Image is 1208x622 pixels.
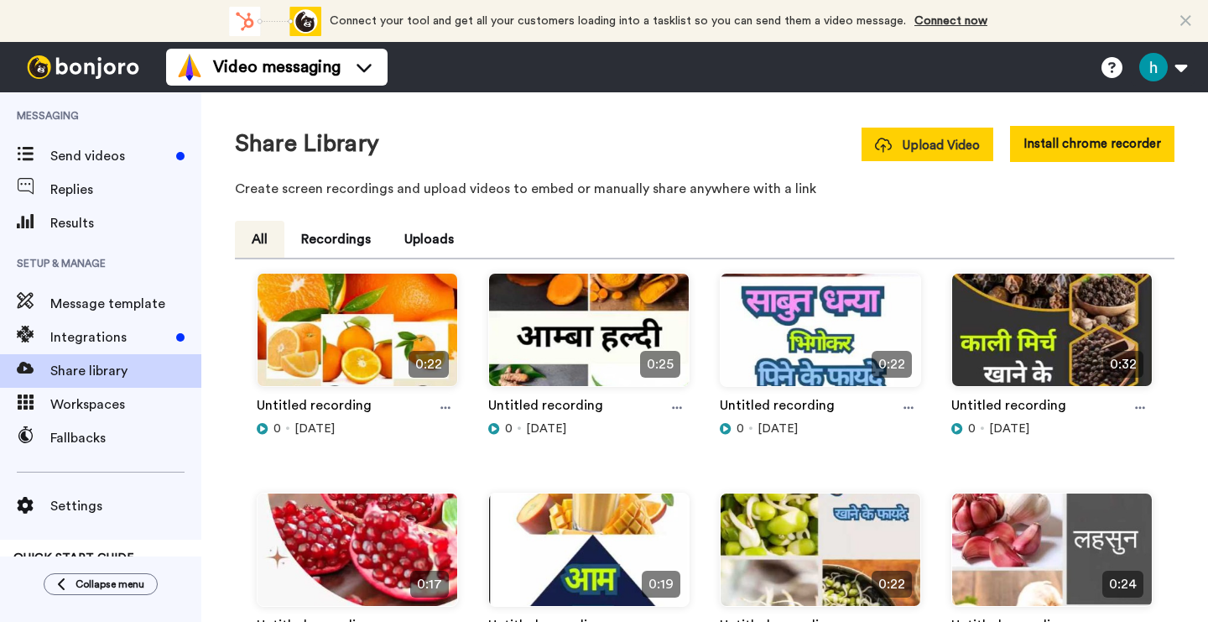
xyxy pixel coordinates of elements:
[505,421,513,437] span: 0
[721,494,920,620] img: b2e0bc80-a3ba-4052-9ff5-63c4ca644792_thumbnail_source_1754021707.jpg
[914,15,987,27] a: Connect now
[50,213,201,233] span: Results
[20,55,146,79] img: bj-logo-header-white.svg
[258,494,457,620] img: 2981c65a-e11e-4644-85b6-c65ecb4a0a02_thumbnail_source_1754281234.jpg
[235,179,1174,199] p: Create screen recordings and upload videos to embed or manually share anywhere with a link
[1010,126,1174,162] button: Install chrome recorder
[273,421,281,437] span: 0
[257,395,372,421] a: Untitled recording
[489,494,689,620] img: 14d411e4-f9a4-4cb3-8a0c-608303c1d1df_thumbnail_source_1754107840.jpg
[952,274,1152,400] img: 8cff3b20-65bc-4523-bb35-ae7157f2ce53_thumbnail_source_1754367343.jpg
[968,421,976,437] span: 0
[951,421,1153,437] div: [DATE]
[1102,571,1143,598] span: 0:24
[872,351,912,378] span: 0:22
[213,55,341,79] span: Video messaging
[235,221,284,258] button: All
[13,552,134,564] span: QUICK START GUIDE
[50,146,169,166] span: Send videos
[50,361,201,381] span: Share library
[737,421,744,437] span: 0
[640,351,680,378] span: 0:25
[1103,351,1143,378] span: 0:32
[488,395,603,421] a: Untitled recording
[388,221,471,258] button: Uploads
[50,294,201,314] span: Message template
[229,7,321,36] div: animation
[952,494,1152,620] img: 364c022b-68ac-4408-98dd-fb8961cc61a7_thumbnail_source_1753934622.jpg
[642,571,680,598] span: 0:19
[257,421,458,437] div: [DATE]
[50,496,201,516] span: Settings
[75,578,144,591] span: Collapse menu
[409,351,449,378] span: 0:22
[862,128,993,161] button: Upload Video
[50,327,169,348] span: Integrations
[330,15,906,27] span: Connect your tool and get all your customers loading into a tasklist so you can send them a video...
[258,274,457,400] img: d9921f77-4cc9-414f-b7da-67cab555aa8b_thumbnail_source_1754712119.jpg
[875,137,980,154] span: Upload Video
[410,571,449,598] span: 0:17
[176,54,203,81] img: vm-color.svg
[720,395,835,421] a: Untitled recording
[872,571,912,598] span: 0:22
[235,131,379,157] h1: Share Library
[488,421,690,437] div: [DATE]
[721,274,920,400] img: ae055001-84eb-4cb5-9dc2-561cda019651_thumbnail_source_1754541439.jpg
[50,180,201,200] span: Replies
[44,573,158,595] button: Collapse menu
[284,221,388,258] button: Recordings
[489,274,689,400] img: d7508c88-ef01-44fc-923c-56ceeaa67820_thumbnail_source_1754625408.jpg
[720,421,921,437] div: [DATE]
[50,428,201,448] span: Fallbacks
[951,395,1066,421] a: Untitled recording
[50,395,201,415] span: Workspaces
